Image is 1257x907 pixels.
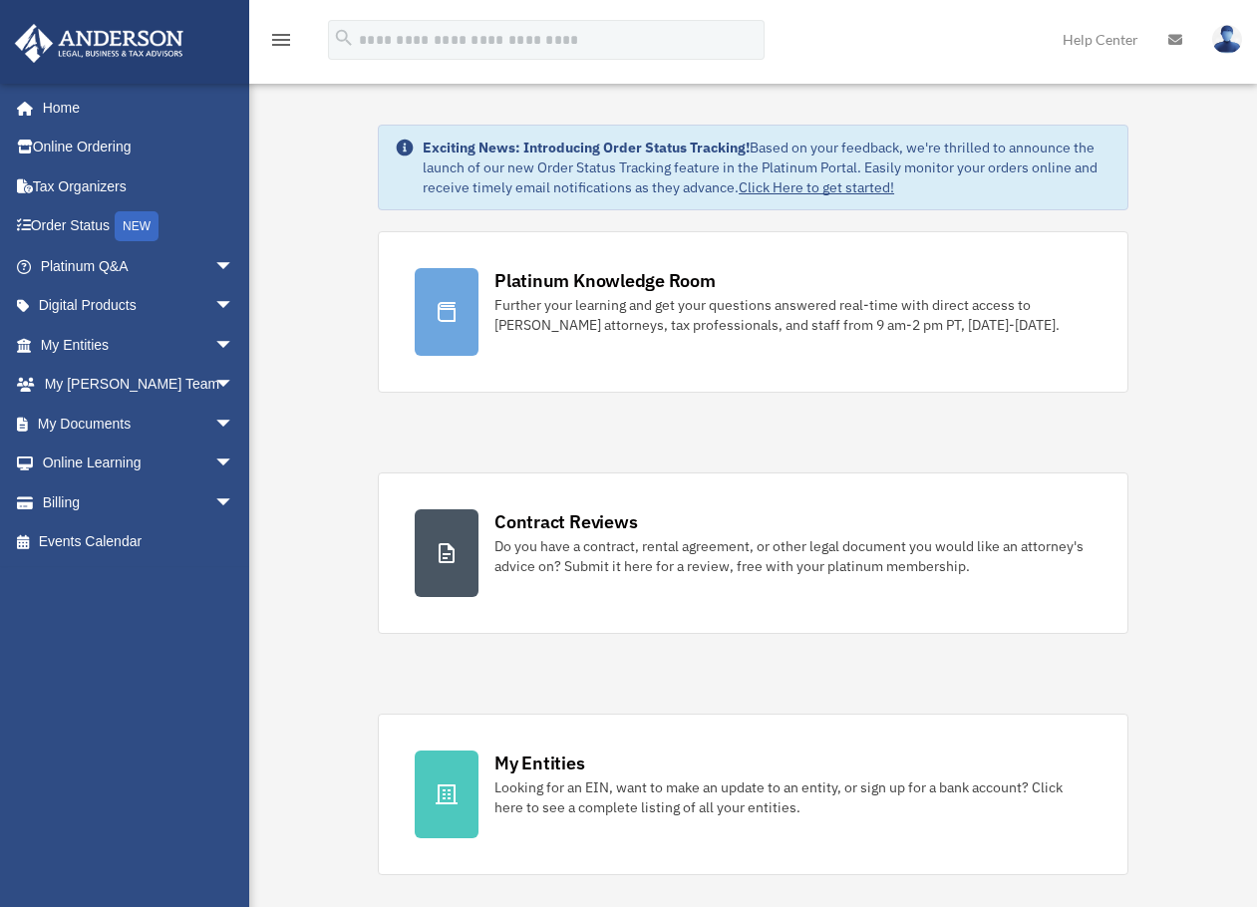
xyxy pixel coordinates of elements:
a: Click Here to get started! [739,178,894,196]
img: User Pic [1212,25,1242,54]
a: Billingarrow_drop_down [14,482,264,522]
i: menu [269,28,293,52]
a: Order StatusNEW [14,206,264,247]
a: Digital Productsarrow_drop_down [14,286,264,326]
span: arrow_drop_down [214,444,254,484]
a: My [PERSON_NAME] Teamarrow_drop_down [14,365,264,405]
span: arrow_drop_down [214,404,254,445]
span: arrow_drop_down [214,246,254,287]
div: Further your learning and get your questions answered real-time with direct access to [PERSON_NAM... [494,295,1092,335]
div: My Entities [494,751,584,775]
a: Platinum Q&Aarrow_drop_down [14,246,264,286]
span: arrow_drop_down [214,286,254,327]
a: My Entities Looking for an EIN, want to make an update to an entity, or sign up for a bank accoun... [378,714,1128,875]
a: menu [269,35,293,52]
a: Tax Organizers [14,166,264,206]
img: Anderson Advisors Platinum Portal [9,24,189,63]
div: Based on your feedback, we're thrilled to announce the launch of our new Order Status Tracking fe... [423,138,1111,197]
a: Events Calendar [14,522,264,562]
a: Contract Reviews Do you have a contract, rental agreement, or other legal document you would like... [378,472,1128,634]
a: Platinum Knowledge Room Further your learning and get your questions answered real-time with dire... [378,231,1128,393]
span: arrow_drop_down [214,365,254,406]
div: Contract Reviews [494,509,637,534]
span: arrow_drop_down [214,482,254,523]
strong: Exciting News: Introducing Order Status Tracking! [423,139,750,156]
div: Platinum Knowledge Room [494,268,716,293]
a: Home [14,88,254,128]
a: Online Ordering [14,128,264,167]
a: My Entitiesarrow_drop_down [14,325,264,365]
span: arrow_drop_down [214,325,254,366]
a: My Documentsarrow_drop_down [14,404,264,444]
div: Looking for an EIN, want to make an update to an entity, or sign up for a bank account? Click her... [494,777,1092,817]
div: NEW [115,211,158,241]
a: Online Learningarrow_drop_down [14,444,264,483]
div: Do you have a contract, rental agreement, or other legal document you would like an attorney's ad... [494,536,1092,576]
i: search [333,27,355,49]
